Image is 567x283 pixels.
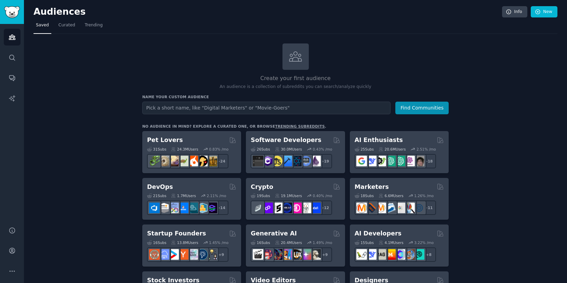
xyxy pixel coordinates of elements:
h2: Crypto [251,183,273,191]
input: Pick a short name, like "Digital Marketers" or "Movie-Goers" [142,102,391,114]
img: CryptoNews [301,203,311,213]
img: LangChain [356,249,367,260]
img: startup [168,249,179,260]
img: DeepSeek [366,156,377,166]
img: AIDevelopersSociety [414,249,424,260]
img: cockatiel [187,156,198,166]
img: OpenAIDev [404,156,415,166]
span: Curated [58,22,75,28]
div: 1.26 % /mo [414,193,434,198]
img: starryai [301,249,311,260]
img: OpenSourceAI [395,249,405,260]
div: 26 Sub s [251,147,270,152]
div: + 9 [214,247,228,262]
img: DreamBooth [310,249,321,260]
img: 0xPolygon [262,203,273,213]
img: aws_cdk [197,203,208,213]
div: 0.40 % /mo [313,193,332,198]
a: New [531,6,557,18]
img: chatgpt_prompts_ [395,156,405,166]
a: Info [502,6,527,18]
div: 3.22 % /mo [414,240,434,245]
img: GoogleGeminiAI [356,156,367,166]
img: ycombinator [178,249,188,260]
h2: Create your first audience [142,74,449,83]
button: Find Communities [395,102,449,114]
img: ethfinance [253,203,263,213]
img: Rag [375,249,386,260]
img: ethstaker [272,203,282,213]
img: dogbreed [207,156,217,166]
div: + 19 [318,154,332,168]
img: reactnative [291,156,302,166]
img: aivideo [253,249,263,260]
img: PlatformEngineers [207,203,217,213]
a: Trending [82,20,105,34]
img: SaaS [159,249,169,260]
span: Saved [36,22,49,28]
img: content_marketing [356,203,367,213]
div: 16 Sub s [251,240,270,245]
a: Saved [34,20,51,34]
img: PetAdvice [197,156,208,166]
div: + 9 [318,247,332,262]
img: AskComputerScience [301,156,311,166]
p: An audience is a collection of subreddits you can search/analyze quickly [142,84,449,90]
img: defiblockchain [291,203,302,213]
img: GummySearch logo [4,6,20,18]
h2: Generative AI [251,229,297,238]
img: growmybusiness [207,249,217,260]
div: + 11 [422,201,436,215]
img: Entrepreneurship [197,249,208,260]
div: + 8 [422,247,436,262]
a: Curated [56,20,78,34]
img: MistralAI [385,249,396,260]
img: FluxAI [291,249,302,260]
div: + 24 [214,154,228,168]
div: 13.8M Users [171,240,198,245]
img: MarketingResearch [404,203,415,213]
img: defi_ [310,203,321,213]
img: software [253,156,263,166]
h3: Name your custom audience [142,94,449,99]
img: elixir [310,156,321,166]
img: Emailmarketing [385,203,396,213]
div: 2.11 % /mo [207,193,226,198]
img: AWS_Certified_Experts [159,203,169,213]
img: DevOpsLinks [178,203,188,213]
div: 2.51 % /mo [417,147,436,152]
div: 18 Sub s [355,193,374,198]
img: AskMarketing [375,203,386,213]
h2: Software Developers [251,136,321,144]
h2: AI Developers [355,229,401,238]
img: Docker_DevOps [168,203,179,213]
div: 30.0M Users [275,147,302,152]
div: 1.7M Users [171,193,196,198]
img: OnlineMarketing [414,203,424,213]
div: 19.1M Users [275,193,302,198]
div: 20.4M Users [275,240,302,245]
img: ballpython [159,156,169,166]
img: llmops [404,249,415,260]
img: azuredevops [149,203,160,213]
img: herpetology [149,156,160,166]
div: 0.83 % /mo [209,147,228,152]
img: learnjavascript [272,156,282,166]
div: 25 Sub s [355,147,374,152]
div: 16 Sub s [147,240,166,245]
img: AItoolsCatalog [375,156,386,166]
img: deepdream [272,249,282,260]
div: 0.43 % /mo [313,147,332,152]
img: web3 [281,203,292,213]
img: sdforall [281,249,292,260]
img: DeepSeek [366,249,377,260]
div: 24.3M Users [171,147,198,152]
div: 21 Sub s [147,193,166,198]
div: No audience in mind? Explore a curated one, or browse . [142,124,326,129]
h2: Audiences [34,7,502,17]
div: + 14 [214,201,228,215]
div: + 12 [318,201,332,215]
h2: Pet Lovers [147,136,183,144]
div: 1.45 % /mo [209,240,228,245]
img: leopardgeckos [168,156,179,166]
